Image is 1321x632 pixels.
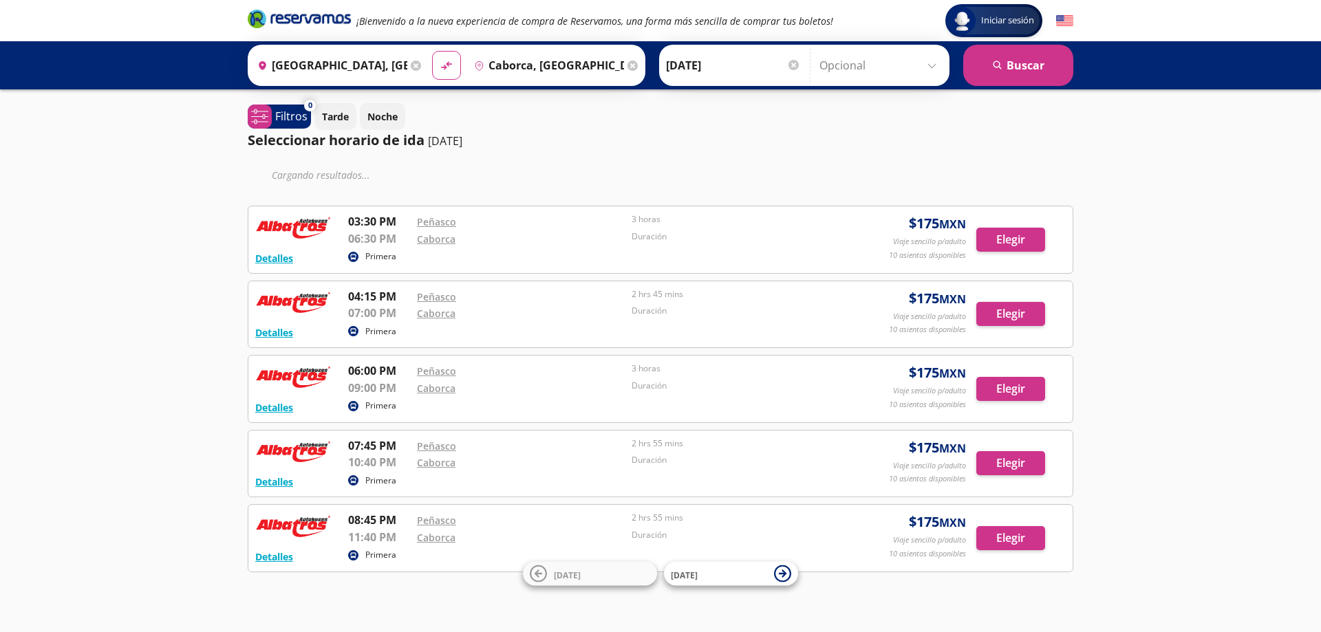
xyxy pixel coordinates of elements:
[417,290,456,303] a: Peñasco
[255,251,293,265] button: Detalles
[365,325,396,338] p: Primera
[939,441,966,456] small: MXN
[889,473,966,485] p: 10 asientos disponibles
[469,48,624,83] input: Buscar Destino
[367,109,398,124] p: Noche
[272,168,370,182] em: Cargando resultados ...
[255,325,293,340] button: Detalles
[348,454,410,470] p: 10:40 PM
[889,548,966,560] p: 10 asientos disponibles
[632,437,839,450] p: 2 hrs 55 mins
[632,288,839,301] p: 2 hrs 45 mins
[248,105,311,129] button: 0Filtros
[889,324,966,336] p: 10 asientos disponibles
[893,460,966,472] p: Viaje sencillo p/adulto
[417,439,456,453] a: Peñasco
[322,109,349,124] p: Tarde
[632,230,839,243] p: Duración
[255,475,293,489] button: Detalles
[348,437,410,454] p: 07:45 PM
[428,133,462,149] p: [DATE]
[893,534,966,546] p: Viaje sencillo p/adulto
[523,562,657,586] button: [DATE]
[909,362,966,383] span: $ 175
[360,103,405,130] button: Noche
[893,385,966,397] p: Viaje sencillo p/adulto
[348,512,410,528] p: 08:45 PM
[819,48,943,83] input: Opcional
[417,215,456,228] a: Peñasco
[365,549,396,561] p: Primera
[248,8,351,29] i: Brand Logo
[417,307,455,320] a: Caborca
[417,382,455,395] a: Caborca
[664,562,798,586] button: [DATE]
[939,515,966,530] small: MXN
[252,48,407,83] input: Buscar Origen
[255,512,331,539] img: RESERVAMOS
[893,236,966,248] p: Viaje sencillo p/adulto
[632,213,839,226] p: 3 horas
[248,8,351,33] a: Brand Logo
[976,302,1045,326] button: Elegir
[1056,12,1073,30] button: English
[275,108,308,124] p: Filtros
[348,362,410,379] p: 06:00 PM
[348,213,410,230] p: 03:30 PM
[348,305,410,321] p: 07:00 PM
[939,217,966,232] small: MXN
[255,288,331,316] img: RESERVAMOS
[976,228,1045,252] button: Elegir
[417,364,456,378] a: Peñasco
[976,526,1045,550] button: Elegir
[248,130,425,151] p: Seleccionar horario de ida
[632,454,839,466] p: Duración
[671,569,698,580] span: [DATE]
[417,456,455,469] a: Caborca
[976,14,1040,28] span: Iniciar sesión
[348,529,410,545] p: 11:40 PM
[255,213,331,241] img: RESERVAMOS
[308,100,312,111] span: 0
[255,400,293,415] button: Detalles
[632,529,839,541] p: Duración
[666,48,801,83] input: Elegir Fecha
[976,451,1045,475] button: Elegir
[893,311,966,323] p: Viaje sencillo p/adulto
[417,514,456,527] a: Peñasco
[632,305,839,317] p: Duración
[889,250,966,261] p: 10 asientos disponibles
[255,549,293,564] button: Detalles
[348,380,410,396] p: 09:00 PM
[314,103,356,130] button: Tarde
[909,437,966,458] span: $ 175
[554,569,581,580] span: [DATE]
[632,362,839,375] p: 3 horas
[356,14,833,28] em: ¡Bienvenido a la nueva experiencia de compra de Reservamos, una forma más sencilla de comprar tus...
[417,232,455,246] a: Caborca
[963,45,1073,86] button: Buscar
[348,230,410,247] p: 06:30 PM
[909,288,966,309] span: $ 175
[365,250,396,263] p: Primera
[909,512,966,532] span: $ 175
[889,399,966,411] p: 10 asientos disponibles
[365,475,396,487] p: Primera
[365,400,396,412] p: Primera
[255,437,331,465] img: RESERVAMOS
[909,213,966,234] span: $ 175
[632,380,839,392] p: Duración
[939,292,966,307] small: MXN
[939,366,966,381] small: MXN
[417,531,455,544] a: Caborca
[348,288,410,305] p: 04:15 PM
[976,377,1045,401] button: Elegir
[255,362,331,390] img: RESERVAMOS
[632,512,839,524] p: 2 hrs 55 mins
